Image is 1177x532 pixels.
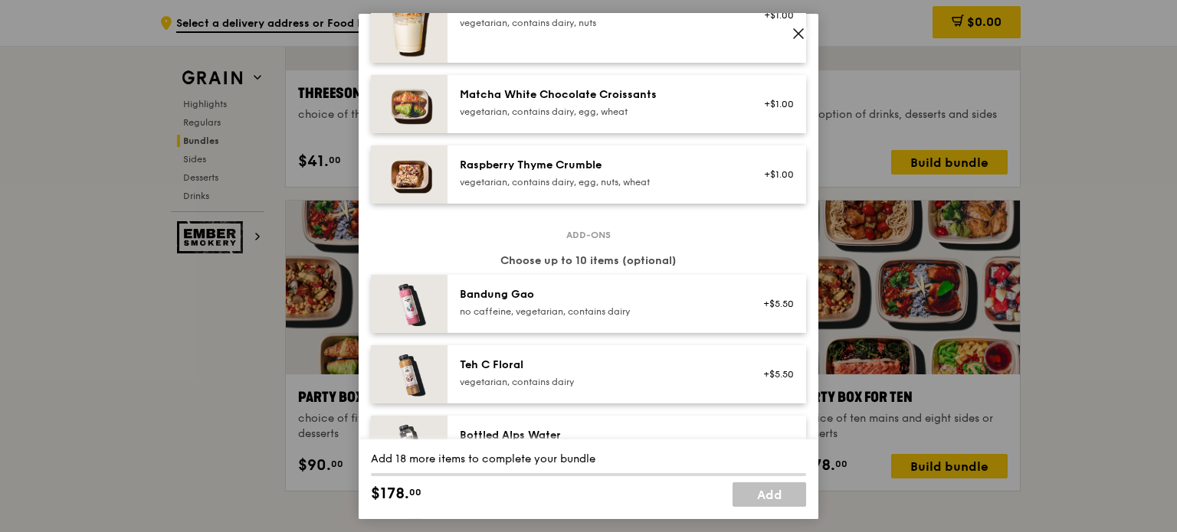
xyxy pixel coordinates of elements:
div: Choose up to 10 items (optional) [371,253,806,268]
img: daily_normal_HORZ-bottled-alps-water.jpg [371,415,448,473]
div: +$5.50 [753,297,794,309]
span: Add-ons [560,228,617,240]
div: vegetarian, contains dairy, nuts [460,16,735,28]
div: Teh C Floral [460,357,735,372]
div: +$5.50 [753,367,794,380]
span: 00 [409,486,421,498]
img: daily_normal_Raspberry_Thyme_Crumble__Horizontal_.jpg [371,145,448,203]
div: +$1.00 [753,97,794,109]
div: vegetarian, contains dairy, egg, nuts, wheat [460,175,735,188]
div: +$1.50 [753,438,794,450]
div: Add 18 more items to complete your bundle [371,452,806,467]
div: Matcha White Chocolate Croissants [460,86,735,102]
div: vegetarian, contains dairy, egg, wheat [460,105,735,117]
div: +$1.00 [753,168,794,180]
div: vegetarian, contains dairy [460,375,735,387]
div: Bandung Gao [460,286,735,302]
a: Add [733,482,806,507]
div: Raspberry Thyme Crumble [460,157,735,172]
div: Bottled Alps Water [460,427,735,442]
div: no caffeine, vegetarian, contains dairy [460,305,735,317]
img: daily_normal_HORZ-teh-c-floral.jpg [371,344,448,403]
img: daily_normal_Matcha_White_Chocolate_Croissants-HORZ.jpg [371,74,448,132]
img: daily_normal_HORZ-bandung-gao.jpg [371,274,448,332]
span: $178. [371,482,409,505]
div: +$1.00 [753,8,794,21]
